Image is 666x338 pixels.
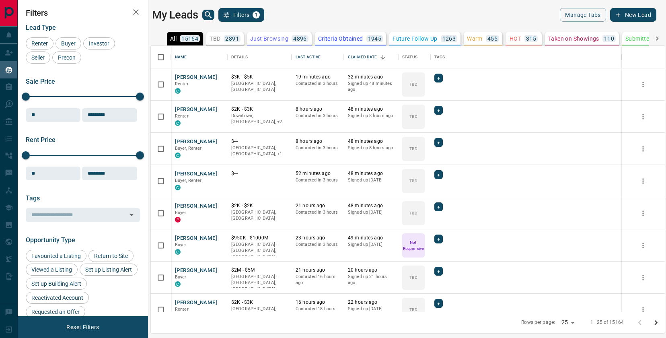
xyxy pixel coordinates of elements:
[29,309,82,315] span: Requested an Offer
[437,299,440,307] span: +
[604,36,614,41] p: 110
[91,253,131,259] span: Return to Site
[202,10,214,20] button: search button
[368,36,382,41] p: 1945
[29,54,47,61] span: Seller
[637,239,649,251] button: more
[348,170,394,177] p: 48 minutes ago
[526,36,536,41] p: 315
[231,202,288,209] p: $2K - $2K
[348,113,394,119] p: Signed up 8 hours ago
[348,209,394,216] p: Signed up [DATE]
[296,113,340,119] p: Contacted in 3 hours
[225,36,239,41] p: 2891
[82,266,135,273] span: Set up Listing Alert
[175,217,181,223] div: property.ca
[403,239,424,251] p: Not Responsive
[409,113,417,120] p: TBD
[231,274,288,293] p: [GEOGRAPHIC_DATA] | [GEOGRAPHIC_DATA], [GEOGRAPHIC_DATA]
[437,74,440,82] span: +
[296,202,340,209] p: 21 hours ago
[29,280,84,287] span: Set up Building Alert
[348,177,394,183] p: Signed up [DATE]
[231,267,288,274] p: $2M - $5M
[231,80,288,93] p: [GEOGRAPHIC_DATA], [GEOGRAPHIC_DATA]
[55,37,81,49] div: Buyer
[210,36,220,41] p: TBD
[409,210,417,216] p: TBD
[175,235,217,242] button: [PERSON_NAME]
[26,292,89,304] div: Reactivated Account
[296,209,340,216] p: Contacted in 3 hours
[231,209,288,222] p: [GEOGRAPHIC_DATA], [GEOGRAPHIC_DATA]
[318,36,363,41] p: Criteria Obtained
[26,194,40,202] span: Tags
[348,267,394,274] p: 20 hours ago
[434,235,443,243] div: +
[227,46,292,68] div: Details
[26,236,75,244] span: Opportunity Type
[558,317,578,328] div: 25
[296,235,340,241] p: 23 hours ago
[434,74,443,82] div: +
[548,36,599,41] p: Taken on Showings
[175,299,217,307] button: [PERSON_NAME]
[170,36,177,41] p: All
[26,306,85,318] div: Requested an Offer
[250,36,288,41] p: Just Browsing
[231,74,288,80] p: $3K - $5K
[348,106,394,113] p: 48 minutes ago
[26,78,55,85] span: Sale Price
[152,8,198,21] h1: My Leads
[437,235,440,243] span: +
[296,177,340,183] p: Contacted in 3 hours
[296,80,340,87] p: Contacted in 3 hours
[348,241,394,248] p: Signed up [DATE]
[26,136,55,144] span: Rent Price
[292,46,344,68] div: Last Active
[175,170,217,178] button: [PERSON_NAME]
[218,8,265,22] button: Filters1
[409,146,417,152] p: TBD
[393,36,437,41] p: Future Follow Up
[637,272,649,284] button: more
[175,202,217,210] button: [PERSON_NAME]
[52,52,81,64] div: Precon
[409,81,417,87] p: TBD
[29,253,84,259] span: Favourited a Listing
[175,113,189,119] span: Renter
[29,295,86,301] span: Reactivated Account
[348,74,394,80] p: 32 minutes ago
[434,170,443,179] div: +
[637,111,649,123] button: more
[175,267,217,274] button: [PERSON_NAME]
[637,78,649,91] button: more
[253,12,259,18] span: 1
[637,304,649,316] button: more
[348,145,394,151] p: Signed up 8 hours ago
[590,319,624,326] p: 1–25 of 15164
[560,8,606,22] button: Manage Tabs
[434,202,443,211] div: +
[26,24,56,31] span: Lead Type
[231,46,248,68] div: Details
[86,40,112,47] span: Investor
[29,266,75,273] span: Viewed a Listing
[296,267,340,274] p: 21 hours ago
[430,46,622,68] div: Tags
[637,143,649,155] button: more
[348,235,394,241] p: 49 minutes ago
[348,46,377,68] div: Claimed Date
[377,52,388,63] button: Sort
[409,274,417,280] p: TBD
[348,299,394,306] p: 22 hours ago
[231,113,288,125] p: Midtown | Central, Toronto
[434,267,443,276] div: +
[26,264,78,276] div: Viewed a Listing
[175,88,181,94] div: condos.ca
[231,241,288,260] p: [GEOGRAPHIC_DATA] | [GEOGRAPHIC_DATA], [GEOGRAPHIC_DATA]
[637,175,649,187] button: more
[434,138,443,147] div: +
[231,306,288,318] p: [GEOGRAPHIC_DATA], [GEOGRAPHIC_DATA]
[175,74,217,81] button: [PERSON_NAME]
